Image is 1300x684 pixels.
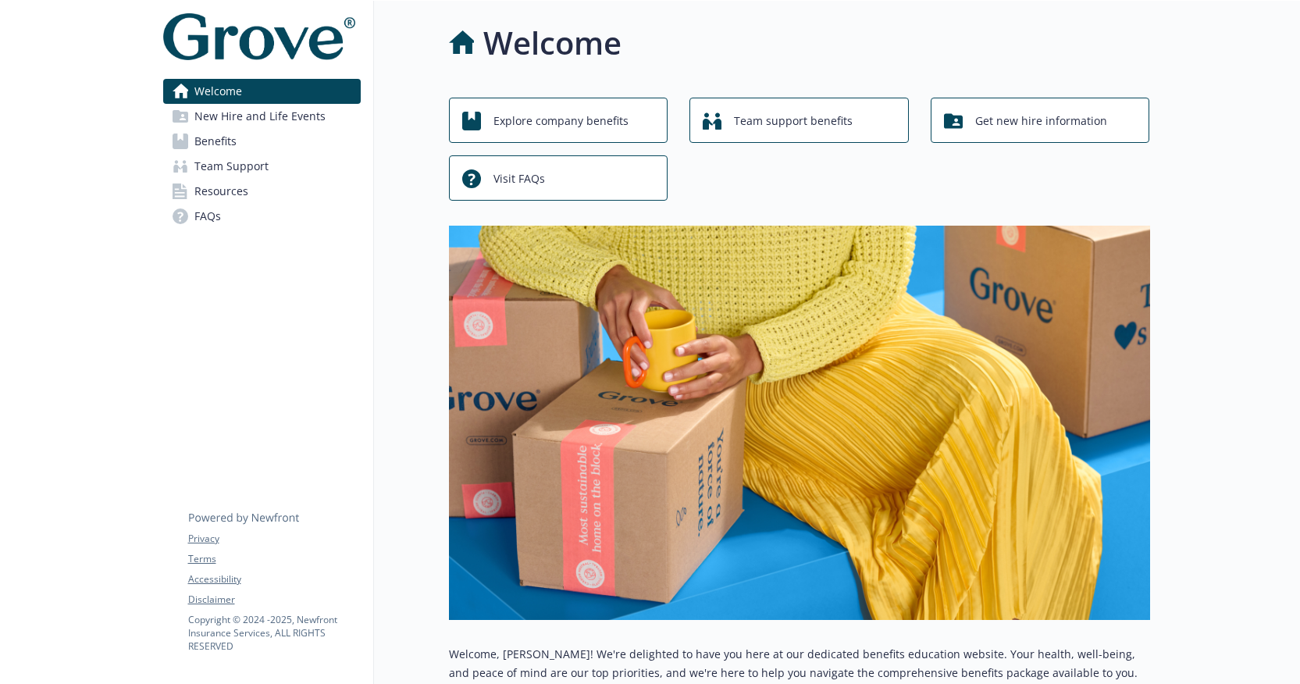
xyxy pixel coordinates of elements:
a: Team Support [163,154,361,179]
a: Welcome [163,79,361,104]
p: Copyright © 2024 - 2025 , Newfront Insurance Services, ALL RIGHTS RESERVED [188,613,360,653]
h1: Welcome [483,20,622,66]
button: Visit FAQs [449,155,668,201]
a: Accessibility [188,572,360,586]
p: Welcome, [PERSON_NAME]! We're delighted to have you here at our dedicated benefits education webs... [449,645,1150,682]
a: Benefits [163,129,361,154]
a: New Hire and Life Events [163,104,361,129]
a: Privacy [188,532,360,546]
span: Team support benefits [734,106,853,136]
button: Explore company benefits [449,98,668,143]
a: Disclaimer [188,593,360,607]
span: Resources [194,179,248,204]
span: Benefits [194,129,237,154]
a: Resources [163,179,361,204]
span: Get new hire information [975,106,1107,136]
span: Welcome [194,79,242,104]
span: Team Support [194,154,269,179]
a: Terms [188,552,360,566]
span: Explore company benefits [493,106,629,136]
button: Get new hire information [931,98,1150,143]
img: overview page banner [449,226,1150,620]
span: New Hire and Life Events [194,104,326,129]
span: FAQs [194,204,221,229]
button: Team support benefits [689,98,909,143]
a: FAQs [163,204,361,229]
span: Visit FAQs [493,164,545,194]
